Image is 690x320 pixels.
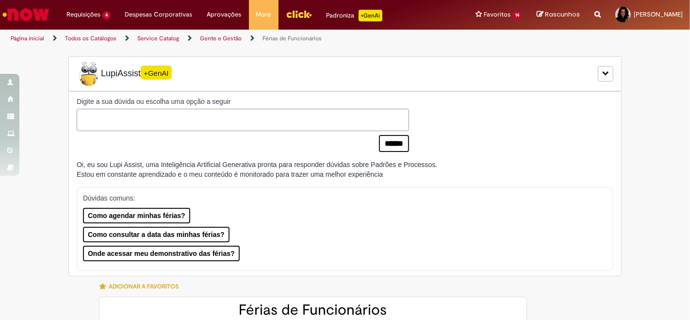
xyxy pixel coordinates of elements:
div: Padroniza [327,10,382,21]
span: Requisições [66,10,100,19]
span: Aprovações [207,10,242,19]
span: Adicionar a Favoritos [109,283,179,290]
a: Página inicial [11,34,44,42]
span: More [256,10,271,19]
a: Todos os Catálogos [65,34,116,42]
a: Rascunhos [537,10,580,19]
img: click_logo_yellow_360x200.png [286,7,312,21]
span: Despesas Corporativas [125,10,193,19]
div: Oi, eu sou Lupi Assist, uma Inteligência Artificial Generativa pronta para responder dúvidas sobr... [77,160,437,179]
span: LupiAssist [77,62,172,86]
ul: Trilhas de página [7,30,453,48]
button: Como consultar a data das minhas férias? [83,227,230,242]
h2: Férias de Funcionários [109,302,517,318]
div: LupiLupiAssist+GenAI [68,56,622,91]
img: Lupi [77,62,101,86]
span: [PERSON_NAME] [634,10,683,18]
a: Gente e Gestão [200,34,242,42]
label: Digite a sua dúvida ou escolha uma opção a seguir [77,97,409,106]
a: Férias de Funcionários [263,34,322,42]
span: 4 [102,11,111,19]
button: Onde acessar meu demonstrativo das férias? [83,246,240,261]
button: Como agendar minhas férias? [83,208,190,223]
p: +GenAi [359,10,382,21]
p: Dúvidas comuns: [83,193,599,203]
span: Rascunhos [545,10,580,19]
span: +GenAI [141,66,172,80]
a: Service Catalog [137,34,179,42]
img: ServiceNow [1,5,51,24]
button: Adicionar a Favoritos [99,276,184,297]
span: 14 [512,11,522,19]
span: Favoritos [484,10,510,19]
